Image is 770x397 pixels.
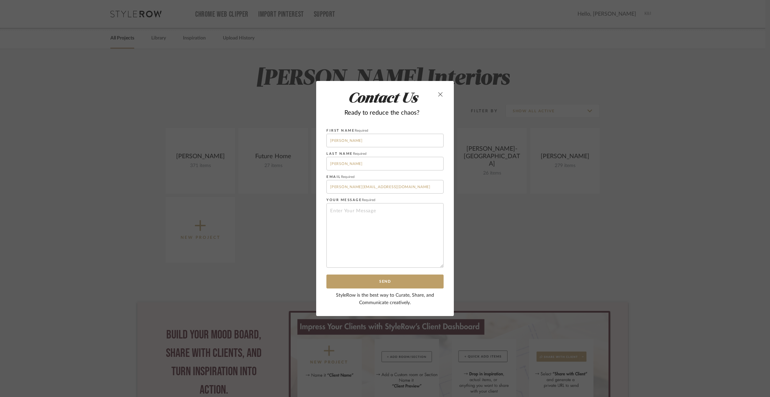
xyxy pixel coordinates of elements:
[362,198,375,202] span: Required
[326,110,437,117] h3: Ready to reduce the chaos?
[355,129,368,132] span: Required
[326,151,444,157] label: Last Name
[326,134,444,147] input: Enter First Name
[437,91,444,97] button: close
[326,292,444,307] div: StyleRow is the best way to Curate, Share, and Communicate creatively.
[341,175,355,179] span: Required
[326,128,444,134] label: First Name
[326,174,444,180] label: Email
[326,157,444,170] input: Enter Last Name
[326,180,444,194] input: you@example.com
[326,91,437,106] h1: Contact Us
[353,152,367,155] span: Required
[326,275,444,288] button: Send
[326,197,444,203] label: Your Message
